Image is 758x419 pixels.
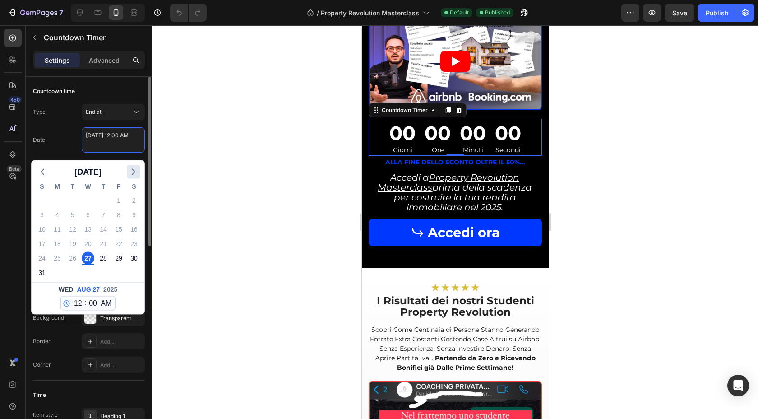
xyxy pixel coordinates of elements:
[45,56,70,65] p: Settings
[82,104,145,120] button: End at
[51,237,64,250] div: Monday, Aug 18, 2025
[82,252,94,265] div: Wednesday, Aug 27, 2025
[51,252,64,265] div: Monday, Aug 25, 2025
[36,252,48,265] div: Sunday, Aug 24, 2025
[97,209,110,221] div: Thursday, Aug 7, 2025
[66,237,79,250] div: Tuesday, Aug 19, 2025
[50,182,65,193] div: M
[36,209,48,221] div: Sunday, Aug 3, 2025
[66,223,79,236] div: Tuesday, Aug 12, 2025
[128,194,140,207] div: Saturday, Aug 2, 2025
[112,237,125,250] div: Friday, Aug 22, 2025
[33,361,51,369] div: Corner
[100,361,143,369] div: Add...
[80,182,96,193] div: W
[93,285,100,294] span: 27
[65,182,80,193] div: T
[97,252,110,265] div: Thursday, Aug 28, 2025
[727,375,749,396] div: Open Intercom Messenger
[44,32,141,43] p: Countdown Timer
[7,165,22,172] div: Beta
[33,391,46,399] div: Time
[77,285,91,294] span: Aug
[100,338,143,346] div: Add...
[321,8,419,18] span: Property Revolution Masterclass
[74,165,102,179] span: [DATE]
[450,9,469,17] span: Default
[59,285,74,294] span: Wed
[111,182,126,193] div: F
[82,223,94,236] div: Wednesday, Aug 13, 2025
[112,209,125,221] div: Friday, Aug 8, 2025
[33,108,46,116] div: Type
[89,56,120,65] p: Advanced
[4,4,67,22] button: 7
[82,209,94,221] div: Wednesday, Aug 6, 2025
[128,209,140,221] div: Saturday, Aug 9, 2025
[34,182,50,193] div: S
[86,108,102,115] span: End at
[97,237,110,250] div: Thursday, Aug 21, 2025
[665,4,694,22] button: Save
[71,165,105,179] button: [DATE]
[51,223,64,236] div: Monday, Aug 11, 2025
[82,237,94,250] div: Wednesday, Aug 20, 2025
[33,337,51,345] div: Border
[36,237,48,250] div: Sunday, Aug 17, 2025
[33,314,64,322] div: Background
[33,87,75,95] div: Countdown time
[66,252,79,265] div: Tuesday, Aug 26, 2025
[59,7,63,18] p: 7
[485,9,510,17] span: Published
[9,96,22,103] div: 450
[128,252,140,265] div: Saturday, Aug 30, 2025
[317,8,319,18] span: /
[112,223,125,236] div: Friday, Aug 15, 2025
[112,252,125,265] div: Friday, Aug 29, 2025
[672,9,687,17] span: Save
[66,209,79,221] div: Tuesday, Aug 5, 2025
[36,223,48,236] div: Sunday, Aug 10, 2025
[51,209,64,221] div: Monday, Aug 4, 2025
[33,411,58,419] div: Item style
[128,237,140,250] div: Saturday, Aug 23, 2025
[128,223,140,236] div: Saturday, Aug 16, 2025
[126,182,142,193] div: S
[33,136,45,144] div: Date
[97,223,110,236] div: Thursday, Aug 14, 2025
[698,4,736,22] button: Publish
[100,314,143,322] div: Transparent
[103,285,117,294] span: 2025
[96,182,111,193] div: T
[362,25,549,419] iframe: Design area
[170,4,207,22] div: Undo/Redo
[36,266,48,279] div: Sunday, Aug 31, 2025
[85,298,87,308] span: :
[112,194,125,207] div: Friday, Aug 1, 2025
[706,8,728,18] div: Publish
